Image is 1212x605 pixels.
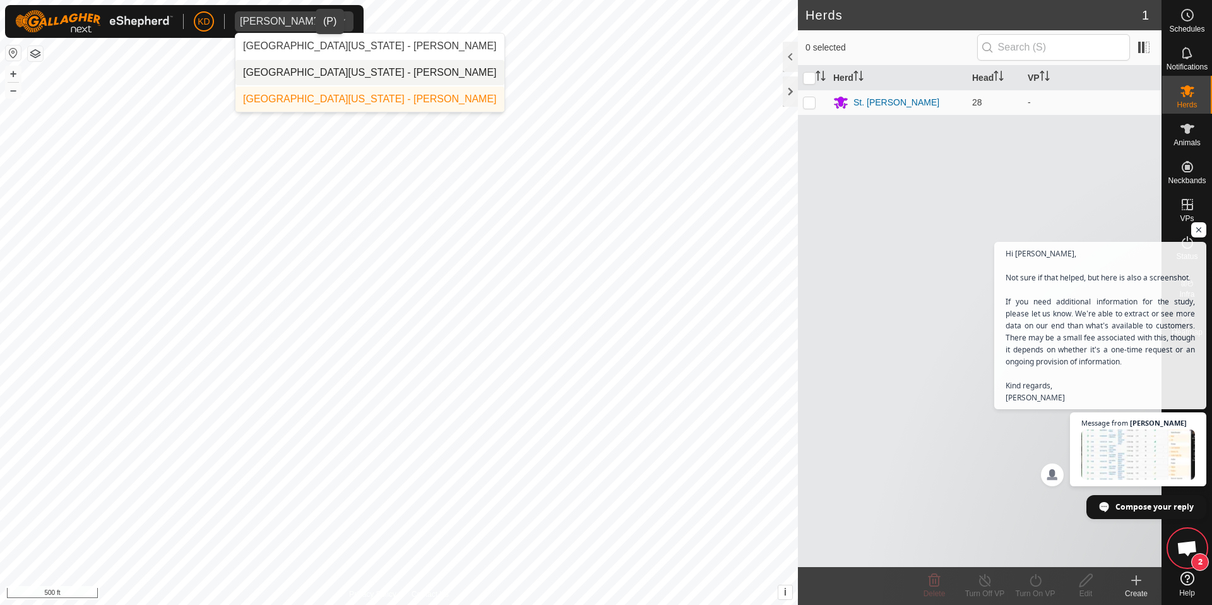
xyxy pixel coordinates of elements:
span: Erin Kiley [235,11,328,32]
div: Create [1111,588,1161,599]
p-sorticon: Activate to sort [816,73,826,83]
div: [PERSON_NAME] [240,16,323,27]
span: [PERSON_NAME] [1130,419,1187,426]
img: Gallagher Logo [15,10,173,33]
span: Help [1179,589,1195,597]
p-sorticon: Activate to sort [853,73,864,83]
span: 0 selected [805,41,977,54]
a: Help [1162,566,1212,602]
span: 28 [972,97,982,107]
p-sorticon: Activate to sort [1040,73,1050,83]
div: St. [PERSON_NAME] [853,96,939,109]
div: Edit [1060,588,1111,599]
span: 1 [1142,6,1149,25]
div: [GEOGRAPHIC_DATA][US_STATE] - [PERSON_NAME] [243,39,497,54]
li: Daniel Bonacker [235,60,504,85]
button: + [6,66,21,81]
input: Search (S) [977,34,1130,61]
span: 2 [1191,553,1209,571]
td: - [1023,90,1161,115]
span: Compose your reply [1115,496,1194,518]
span: Notifications [1167,63,1208,71]
span: Schedules [1169,25,1204,33]
a: Contact Us [412,589,449,600]
div: Turn On VP [1010,588,1060,599]
div: Turn Off VP [959,588,1010,599]
span: Animals [1173,139,1201,147]
div: [GEOGRAPHIC_DATA][US_STATE] - [PERSON_NAME] [243,65,497,80]
div: [GEOGRAPHIC_DATA][US_STATE] - [PERSON_NAME] [243,92,497,107]
button: i [778,585,792,599]
ul: Option List [235,33,504,112]
button: Map Layers [28,46,43,61]
p-sorticon: Activate to sort [994,73,1004,83]
h2: Herds [805,8,1142,23]
span: Neckbands [1168,177,1206,184]
th: Herd [828,66,967,90]
button: Reset Map [6,45,21,61]
a: Privacy Policy [349,589,396,600]
div: dropdown trigger [328,11,353,32]
li: Erin Kiley [235,87,504,112]
li: Chris Hudson [235,33,504,59]
span: Message from [1081,419,1128,426]
span: i [784,587,787,597]
th: VP [1023,66,1161,90]
div: Open chat [1168,529,1206,567]
span: KD [198,15,210,28]
span: Hi [PERSON_NAME], Not sure if that helped, but here is also a screenshot. If you need additional ... [1006,248,1195,404]
th: Head [967,66,1023,90]
span: Herds [1177,101,1197,109]
span: Delete [924,589,946,598]
button: – [6,83,21,98]
span: VPs [1180,215,1194,222]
